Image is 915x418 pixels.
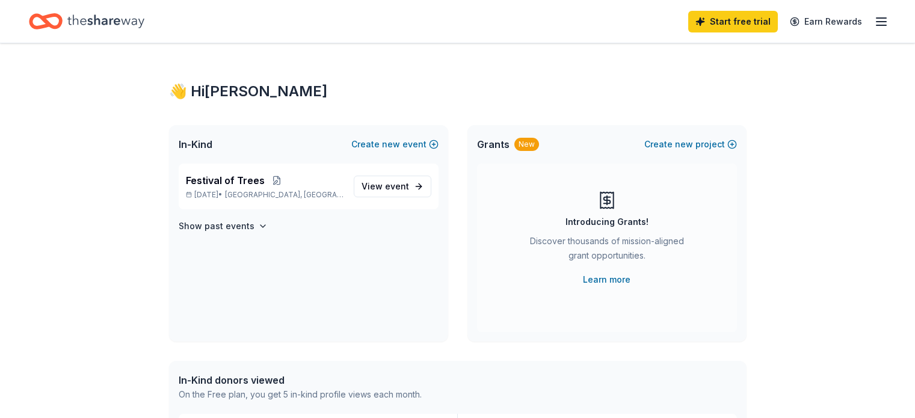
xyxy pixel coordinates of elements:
span: In-Kind [179,137,212,152]
p: [DATE] • [186,190,344,200]
span: event [385,181,409,191]
div: New [514,138,539,151]
span: [GEOGRAPHIC_DATA], [GEOGRAPHIC_DATA] [225,190,344,200]
span: new [675,137,693,152]
a: Start free trial [688,11,778,32]
span: Grants [477,137,510,152]
a: Earn Rewards [783,11,869,32]
div: Discover thousands of mission-aligned grant opportunities. [525,234,689,268]
button: Createnewproject [644,137,737,152]
span: View [362,179,409,194]
span: new [382,137,400,152]
div: In-Kind donors viewed [179,373,422,387]
h4: Show past events [179,219,254,233]
span: Festival of Trees [186,173,265,188]
button: Createnewevent [351,137,439,152]
a: Learn more [583,272,630,287]
a: Home [29,7,144,35]
div: Introducing Grants! [565,215,649,229]
div: On the Free plan, you get 5 in-kind profile views each month. [179,387,422,402]
a: View event [354,176,431,197]
div: 👋 Hi [PERSON_NAME] [169,82,747,101]
button: Show past events [179,219,268,233]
